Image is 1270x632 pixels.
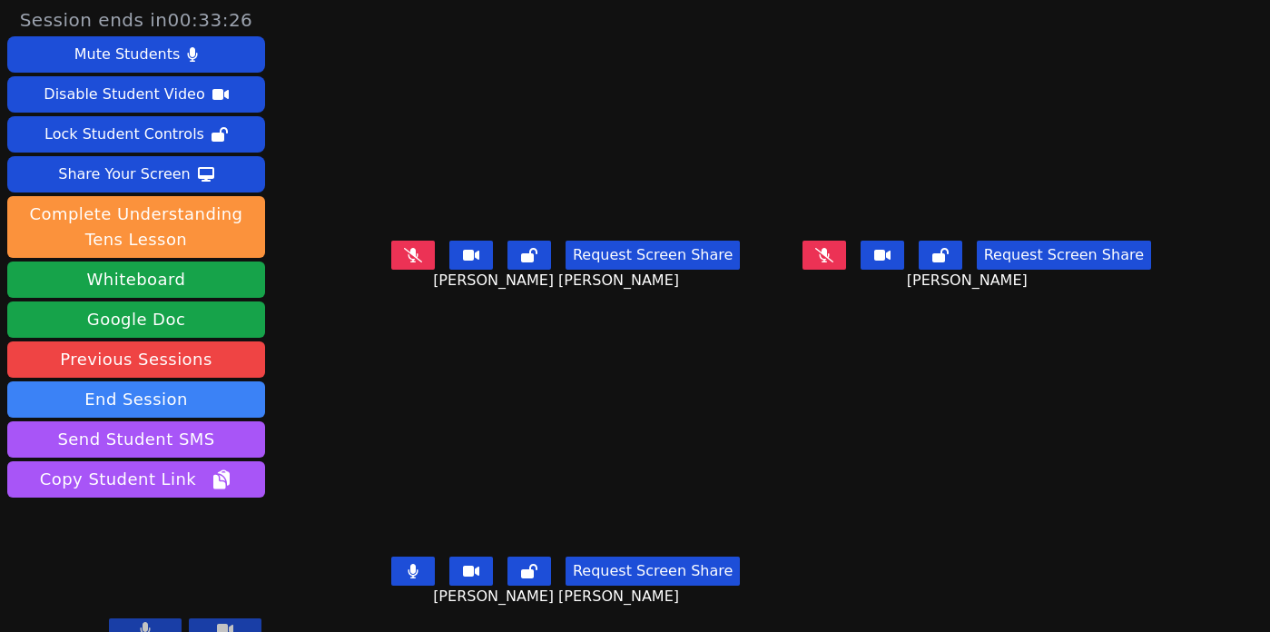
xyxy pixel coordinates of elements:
[7,421,265,458] button: Send Student SMS
[7,36,265,73] button: Mute Students
[977,241,1151,270] button: Request Screen Share
[20,7,253,33] span: Session ends in
[58,160,191,189] div: Share Your Screen
[7,76,265,113] button: Disable Student Video
[7,156,265,193] button: Share Your Screen
[44,80,204,109] div: Disable Student Video
[7,196,265,258] button: Complete Understanding Tens Lesson
[566,241,740,270] button: Request Screen Share
[7,116,265,153] button: Lock Student Controls
[40,467,232,492] span: Copy Student Link
[168,9,253,31] time: 00:33:26
[7,262,265,298] button: Whiteboard
[566,557,740,586] button: Request Screen Share
[74,40,180,69] div: Mute Students
[433,270,684,291] span: [PERSON_NAME] [PERSON_NAME]
[7,301,265,338] a: Google Doc
[44,120,204,149] div: Lock Student Controls
[7,461,265,498] button: Copy Student Link
[7,341,265,378] a: Previous Sessions
[433,586,684,607] span: [PERSON_NAME] [PERSON_NAME]
[907,270,1032,291] span: [PERSON_NAME]
[7,381,265,418] button: End Session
